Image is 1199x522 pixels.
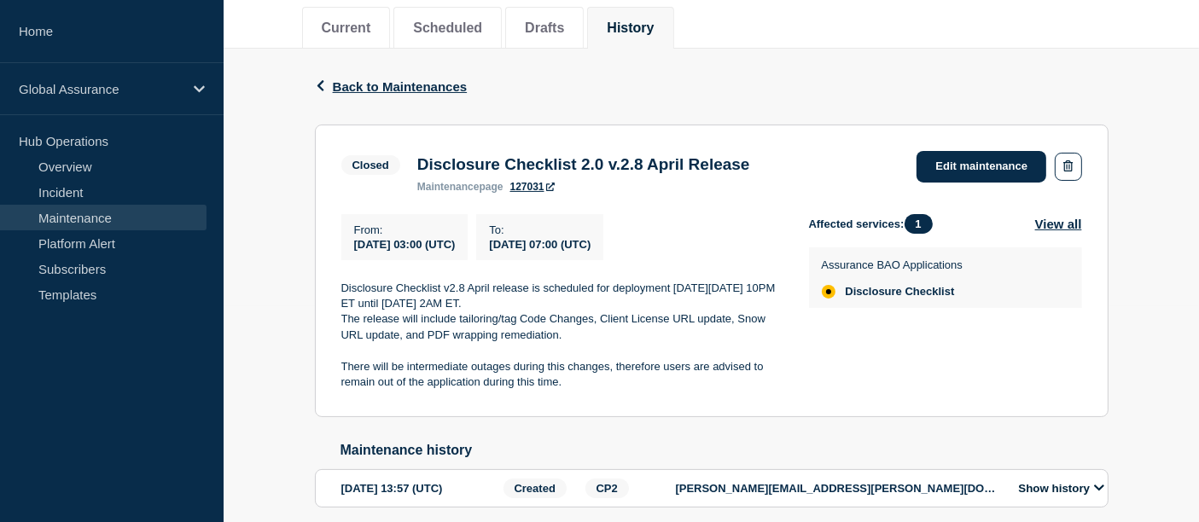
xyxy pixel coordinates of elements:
p: Disclosure Checklist v2.8 April release is scheduled for deployment [DATE][DATE] 10PM ET until [D... [341,281,782,312]
p: From : [354,223,456,236]
button: Back to Maintenances [315,79,468,94]
button: Scheduled [413,20,482,36]
button: History [607,20,654,36]
span: [DATE] 07:00 (UTC) [489,238,591,251]
span: CP2 [585,478,629,498]
a: Edit maintenance [917,151,1046,183]
a: 127031 [510,181,555,193]
span: maintenance [417,181,480,193]
p: Assurance BAO Applications [822,258,963,271]
p: page [417,181,503,193]
div: [DATE] 13:57 (UTC) [341,478,498,498]
span: Back to Maintenances [333,79,468,94]
span: Affected services: [809,214,941,234]
button: View all [1035,214,1082,234]
button: Drafts [525,20,564,36]
p: [PERSON_NAME][EMAIL_ADDRESS][PERSON_NAME][DOMAIN_NAME] [676,482,1000,495]
p: Global Assurance [19,82,183,96]
button: Current [322,20,371,36]
span: 1 [905,214,933,234]
span: Closed [341,155,400,175]
span: [DATE] 03:00 (UTC) [354,238,456,251]
h3: Disclosure Checklist 2.0 v.2.8 April Release [417,155,750,174]
p: The release will include tailoring/tag Code Changes, Client License URL update, Snow URL update, ... [341,311,782,343]
span: Created [503,478,567,498]
p: There will be intermediate outages during this changes, therefore users are advised to remain out... [341,359,782,391]
h2: Maintenance history [340,443,1109,458]
button: Show history [1014,481,1109,496]
span: Disclosure Checklist [846,285,955,299]
div: affected [822,285,835,299]
p: To : [489,223,591,236]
